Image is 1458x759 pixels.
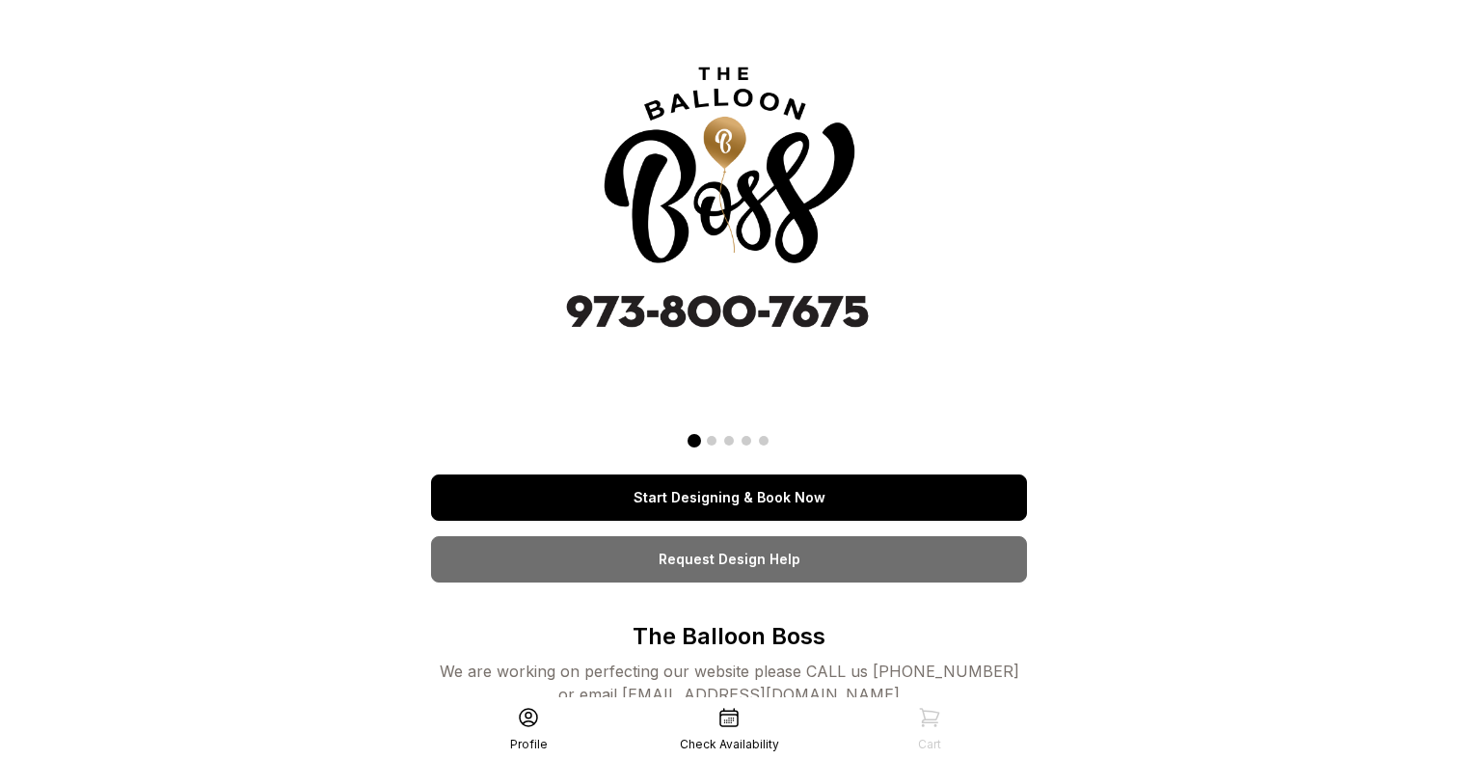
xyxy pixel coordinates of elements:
p: The Balloon Boss [431,621,1027,652]
div: Profile [510,737,548,752]
div: Cart [918,737,941,752]
a: Request Design Help [431,536,1027,583]
a: Start Designing & Book Now [431,474,1027,521]
div: Check Availability [680,737,779,752]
